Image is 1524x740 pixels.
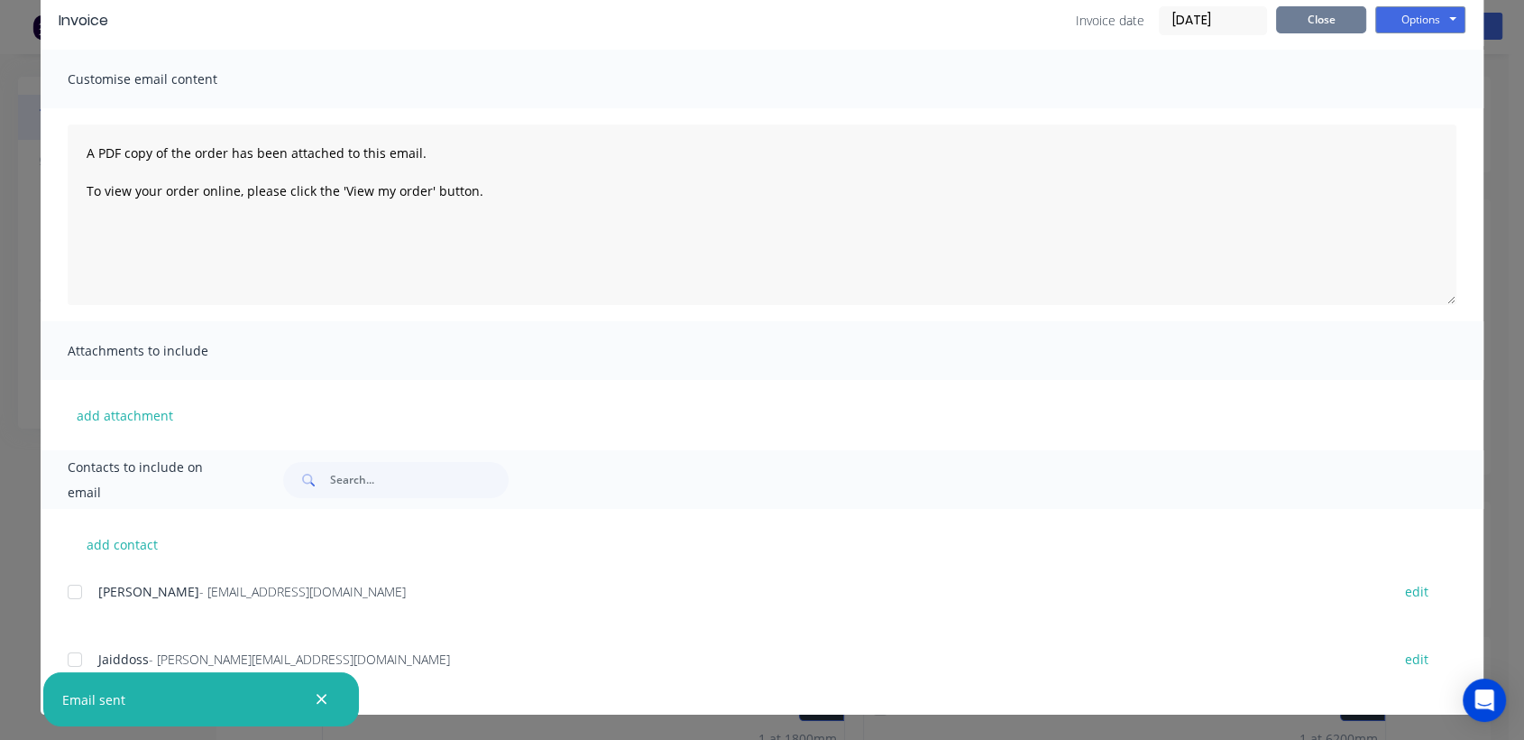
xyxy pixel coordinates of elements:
div: Open Intercom Messenger [1463,679,1506,722]
button: add contact [68,531,176,558]
textarea: A PDF copy of the order has been attached to this email. To view your order online, please click ... [68,125,1456,305]
span: [PERSON_NAME] [98,583,199,600]
button: edit [1394,579,1439,604]
div: Email sent [62,690,125,709]
span: - [PERSON_NAME][EMAIL_ADDRESS][DOMAIN_NAME] [149,651,450,668]
button: Options [1375,6,1465,33]
span: - [EMAIL_ADDRESS][DOMAIN_NAME] [199,583,406,600]
button: edit [1394,647,1439,671]
span: Invoice date [1076,11,1144,30]
button: add attachment [68,402,182,429]
button: Close [1276,6,1366,33]
div: Invoice [59,10,108,32]
span: Customise email content [68,67,266,92]
span: Attachments to include [68,338,266,364]
span: Jaiddoss [98,651,149,668]
input: Search... [330,462,509,498]
span: Contacts to include on email [68,455,238,505]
